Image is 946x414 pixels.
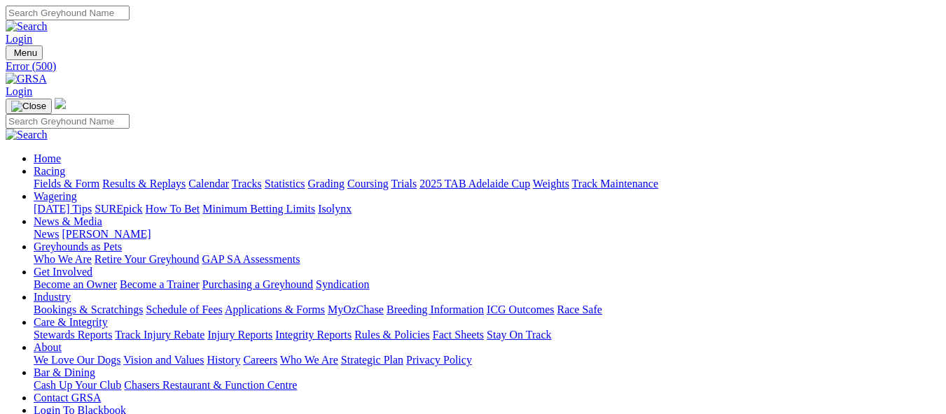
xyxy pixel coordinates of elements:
[572,178,658,190] a: Track Maintenance
[34,253,92,265] a: Who We Are
[34,190,77,202] a: Wagering
[225,304,325,315] a: Applications & Forms
[34,329,940,341] div: Care & Integrity
[6,85,32,97] a: Login
[34,366,95,378] a: Bar & Dining
[341,354,403,366] a: Strategic Plan
[34,253,940,266] div: Greyhounds as Pets
[34,203,92,215] a: [DATE] Tips
[347,178,389,190] a: Coursing
[202,203,315,215] a: Minimum Betting Limits
[34,291,71,303] a: Industry
[6,45,43,60] button: Toggle navigation
[188,178,229,190] a: Calendar
[34,379,121,391] a: Cash Up Your Club
[95,203,142,215] a: SUREpick
[487,304,554,315] a: ICG Outcomes
[34,228,940,241] div: News & Media
[6,73,47,85] img: GRSA
[123,354,204,366] a: Vision and Values
[354,329,430,341] a: Rules & Policies
[120,278,200,290] a: Become a Trainer
[202,253,300,265] a: GAP SA Assessments
[34,228,59,240] a: News
[280,354,338,366] a: Who We Are
[115,329,204,341] a: Track Injury Rebate
[34,329,112,341] a: Stewards Reports
[6,6,130,20] input: Search
[406,354,472,366] a: Privacy Policy
[34,215,102,227] a: News & Media
[34,178,940,190] div: Racing
[265,178,305,190] a: Statistics
[34,178,99,190] a: Fields & Form
[6,99,52,114] button: Toggle navigation
[55,98,66,109] img: logo-grsa-white.png
[14,48,37,58] span: Menu
[6,60,940,73] a: Error (500)
[533,178,569,190] a: Weights
[6,20,48,33] img: Search
[391,178,417,190] a: Trials
[146,203,200,215] a: How To Bet
[34,304,143,315] a: Bookings & Scratchings
[95,253,200,265] a: Retire Your Greyhound
[146,304,222,315] a: Schedule of Fees
[328,304,384,315] a: MyOzChase
[207,329,272,341] a: Injury Reports
[102,178,186,190] a: Results & Replays
[11,101,46,112] img: Close
[34,152,61,164] a: Home
[202,278,313,290] a: Purchasing a Greyhound
[207,354,240,366] a: History
[557,304,601,315] a: Race Safe
[34,304,940,316] div: Industry
[316,278,369,290] a: Syndication
[232,178,262,190] a: Tracks
[243,354,277,366] a: Careers
[6,114,130,129] input: Search
[34,316,108,328] a: Care & Integrity
[487,329,551,341] a: Stay On Track
[275,329,352,341] a: Integrity Reports
[34,241,122,252] a: Greyhounds as Pets
[34,354,120,366] a: We Love Our Dogs
[34,203,940,215] div: Wagering
[6,129,48,141] img: Search
[6,33,32,45] a: Login
[34,354,940,366] div: About
[62,228,151,240] a: [PERSON_NAME]
[433,329,484,341] a: Fact Sheets
[34,278,940,291] div: Get Involved
[308,178,345,190] a: Grading
[419,178,530,190] a: 2025 TAB Adelaide Cup
[34,266,92,278] a: Get Involved
[34,278,117,290] a: Become an Owner
[387,304,484,315] a: Breeding Information
[34,165,65,177] a: Racing
[318,203,352,215] a: Isolynx
[34,379,940,392] div: Bar & Dining
[34,392,101,404] a: Contact GRSA
[124,379,297,391] a: Chasers Restaurant & Function Centre
[34,341,62,353] a: About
